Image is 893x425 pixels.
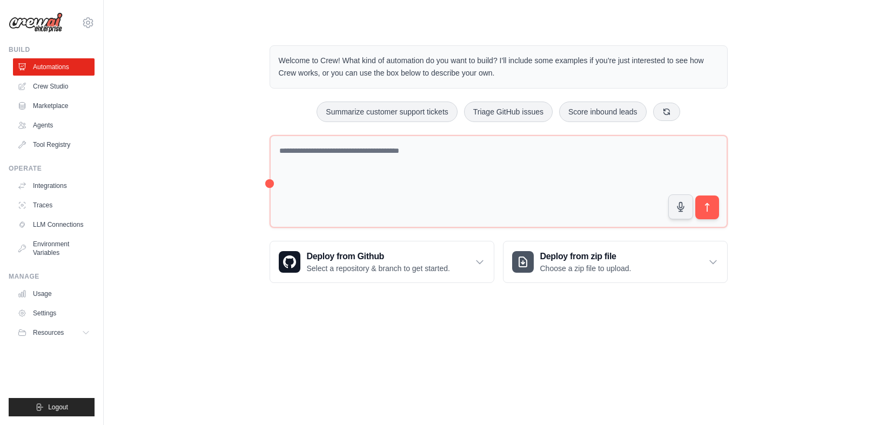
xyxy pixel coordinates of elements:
[540,263,632,274] p: Choose a zip file to upload.
[559,102,647,122] button: Score inbound leads
[279,55,719,79] p: Welcome to Crew! What kind of automation do you want to build? I'll include some examples if you'...
[307,250,450,263] h3: Deploy from Github
[13,216,95,233] a: LLM Connections
[13,117,95,134] a: Agents
[13,197,95,214] a: Traces
[13,136,95,153] a: Tool Registry
[9,45,95,54] div: Build
[13,235,95,261] a: Environment Variables
[13,97,95,114] a: Marketplace
[464,102,553,122] button: Triage GitHub issues
[13,177,95,194] a: Integrations
[9,272,95,281] div: Manage
[48,403,68,411] span: Logout
[9,12,63,33] img: Logo
[9,164,95,173] div: Operate
[13,324,95,341] button: Resources
[33,328,64,337] span: Resources
[9,398,95,416] button: Logout
[540,250,632,263] h3: Deploy from zip file
[13,305,95,322] a: Settings
[13,58,95,76] a: Automations
[317,102,457,122] button: Summarize customer support tickets
[13,78,95,95] a: Crew Studio
[13,285,95,302] a: Usage
[307,263,450,274] p: Select a repository & branch to get started.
